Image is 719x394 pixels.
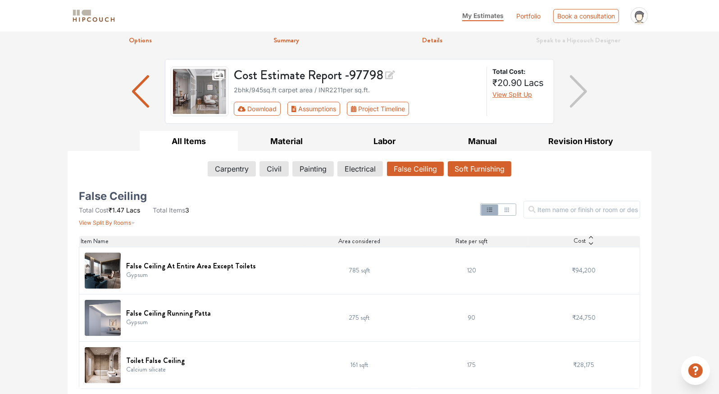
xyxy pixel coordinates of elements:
button: Electrical [337,161,383,177]
h6: False Ceiling At Entire Area Except Toilets [126,262,256,270]
p: Gypsum [126,270,256,280]
input: Item name or finish or room or description [523,201,640,218]
button: Project Timeline [347,102,409,116]
button: Revision History [532,131,630,151]
button: Assumptions [287,102,340,116]
span: ₹1.47 [109,206,124,214]
span: Rate per sqft [456,236,488,246]
span: ₹20.90 [492,77,522,88]
img: Toilet False Ceiling [85,347,121,383]
strong: Options [129,35,152,45]
button: Painting [292,161,334,177]
span: ₹24,750 [572,313,596,322]
span: Total Cost [79,206,109,214]
button: Carpentry [208,161,256,177]
h6: Toilet False Ceiling [126,356,185,365]
span: ₹94,200 [572,266,596,275]
img: False Ceiling Running Patta [85,300,121,336]
button: Download [234,102,281,116]
span: View Split By Rooms [79,219,131,226]
td: 175 [416,341,528,389]
td: 161 sqft [304,341,416,389]
strong: Summary [274,35,300,45]
td: 90 [416,294,528,341]
strong: Total Cost: [492,67,546,76]
a: Portfolio [516,11,541,21]
span: View Split Up [492,91,532,98]
div: 2bhk / 945 sq.ft carpet area / INR 2211 per sq.ft. [234,85,482,95]
div: Toolbar with button groups [234,102,482,116]
h3: Cost Estimate Report - 97798 [234,67,482,83]
button: Manual [434,131,532,151]
li: 3 [153,205,189,215]
span: Lacs [524,77,544,88]
p: Calcium silicate [126,365,185,374]
span: Item Name [81,236,109,246]
span: logo-horizontal.svg [71,6,116,26]
img: arrow left [132,75,150,108]
button: Labor [336,131,434,151]
span: ₹28,175 [573,360,594,369]
span: Lacs [126,206,140,214]
img: gallery [171,67,228,116]
h6: False Ceiling Running Patta [126,309,211,317]
span: Cost [574,236,586,247]
span: Total Items [153,206,185,214]
div: Book a consultation [553,9,619,23]
button: False Ceiling [387,161,444,177]
img: arrow right [570,75,587,108]
button: Material [238,131,336,151]
strong: Details [423,35,443,45]
span: My Estimates [462,12,504,19]
p: Gypsum [126,317,211,327]
button: View Split Up [492,90,532,99]
span: Area considered [339,236,381,246]
div: First group [234,102,416,116]
button: View Split By Rooms [79,215,135,227]
h5: False Ceiling [79,193,147,200]
strong: Speak to a Hipcouch Designer [537,35,621,45]
td: 120 [416,247,528,294]
button: Soft Furnishing [448,161,511,177]
td: 785 sqft [304,247,416,294]
img: logo-horizontal.svg [71,8,116,24]
img: False Ceiling At Entire Area Except Toilets [85,253,121,289]
td: 275 sqft [304,294,416,341]
button: All Items [140,131,238,151]
button: Civil [259,161,289,177]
